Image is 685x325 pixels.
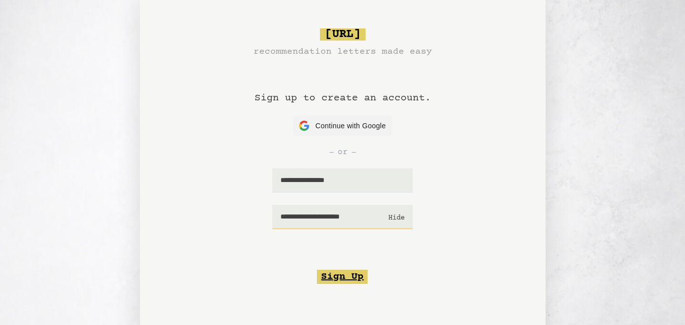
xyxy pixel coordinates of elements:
[254,45,432,59] h3: recommendation letters made easy
[315,121,386,131] span: Continue with Google
[320,28,366,41] span: [URL]
[293,116,392,136] button: Continue with Google
[338,146,348,158] span: or
[255,59,431,116] h1: Sign up to create an account.
[317,270,368,284] button: Sign Up
[388,213,405,223] button: Hide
